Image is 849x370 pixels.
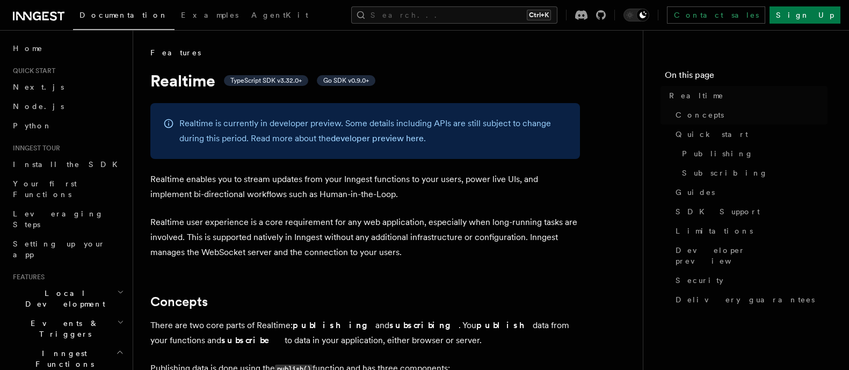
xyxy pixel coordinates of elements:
[9,284,126,314] button: Local Development
[9,273,45,281] span: Features
[293,320,375,330] strong: publishing
[181,11,238,19] span: Examples
[9,39,126,58] a: Home
[678,163,828,183] a: Subscribing
[770,6,840,24] a: Sign Up
[13,160,124,169] span: Install the SDK
[671,290,828,309] a: Delivery guarantees
[667,6,765,24] a: Contact sales
[9,155,126,174] a: Install the SDK
[671,241,828,271] a: Developer preview
[221,335,285,345] strong: subscribe
[676,245,828,266] span: Developer preview
[9,144,60,153] span: Inngest tour
[676,275,723,286] span: Security
[671,183,828,202] a: Guides
[150,294,208,309] a: Concepts
[150,318,580,348] p: There are two core parts of Realtime: and . You data from your functions and to data in your appl...
[13,209,104,229] span: Leveraging Steps
[676,294,815,305] span: Delivery guarantees
[79,11,168,19] span: Documentation
[230,76,302,85] span: TypeScript SDK v3.32.0+
[671,105,828,125] a: Concepts
[665,69,828,86] h4: On this page
[669,90,724,101] span: Realtime
[676,206,760,217] span: SDK Support
[323,76,369,85] span: Go SDK v0.9.0+
[13,121,52,130] span: Python
[665,86,828,105] a: Realtime
[13,179,77,199] span: Your first Functions
[671,202,828,221] a: SDK Support
[9,97,126,116] a: Node.js
[13,102,64,111] span: Node.js
[13,43,43,54] span: Home
[9,234,126,264] a: Setting up your app
[150,47,201,58] span: Features
[175,3,245,29] a: Examples
[676,226,753,236] span: Limitations
[623,9,649,21] button: Toggle dark mode
[671,221,828,241] a: Limitations
[682,168,768,178] span: Subscribing
[13,83,64,91] span: Next.js
[9,318,117,339] span: Events & Triggers
[9,314,126,344] button: Events & Triggers
[150,215,580,260] p: Realtime user experience is a core requirement for any web application, especially when long-runn...
[676,187,715,198] span: Guides
[9,204,126,234] a: Leveraging Steps
[73,3,175,30] a: Documentation
[9,348,116,369] span: Inngest Functions
[682,148,753,159] span: Publishing
[251,11,308,19] span: AgentKit
[150,71,580,90] h1: Realtime
[389,320,459,330] strong: subscribing
[13,240,105,259] span: Setting up your app
[476,320,533,330] strong: publish
[671,125,828,144] a: Quick start
[150,172,580,202] p: Realtime enables you to stream updates from your Inngest functions to your users, power live UIs,...
[9,288,117,309] span: Local Development
[9,77,126,97] a: Next.js
[9,67,55,75] span: Quick start
[331,133,424,143] a: developer preview here
[9,116,126,135] a: Python
[671,271,828,290] a: Security
[676,110,724,120] span: Concepts
[351,6,557,24] button: Search...Ctrl+K
[678,144,828,163] a: Publishing
[9,174,126,204] a: Your first Functions
[179,116,567,146] p: Realtime is currently in developer preview. Some details including APIs are still subject to chan...
[527,10,551,20] kbd: Ctrl+K
[245,3,315,29] a: AgentKit
[676,129,748,140] span: Quick start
